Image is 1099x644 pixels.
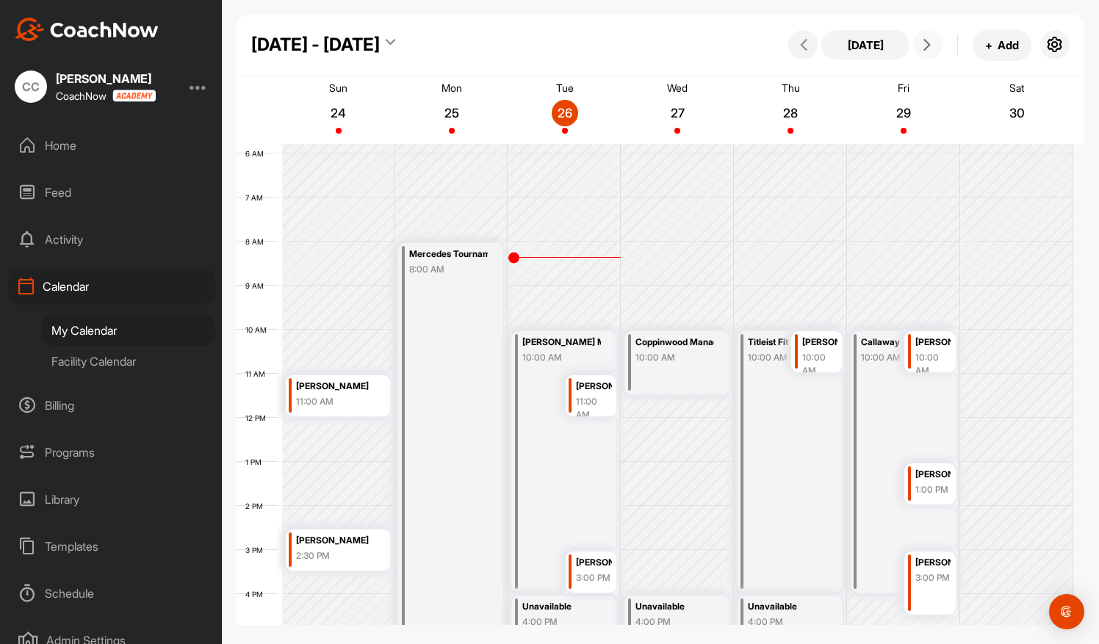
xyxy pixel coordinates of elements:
[985,37,992,53] span: +
[296,378,375,395] div: [PERSON_NAME]
[748,334,826,351] div: Titleist Fit day
[973,29,1031,61] button: +Add
[915,466,951,483] div: [PERSON_NAME]
[329,82,347,94] p: Sun
[8,387,215,424] div: Billing
[237,237,278,246] div: 8 AM
[522,598,601,615] div: Unavailable
[576,554,611,571] div: [PERSON_NAME]
[664,106,691,120] p: 27
[802,351,837,377] div: 10:00 AM
[8,528,215,565] div: Templates
[15,70,47,103] div: CC
[56,90,156,102] div: CoachNow
[552,106,578,120] p: 26
[667,82,688,94] p: Wed
[1049,594,1084,629] div: Open Intercom Messenger
[915,554,951,571] div: [PERSON_NAME]
[296,549,375,562] div: 2:30 PM
[409,246,488,263] div: Mercedes Tournament - No Coaching
[237,325,281,334] div: 10 AM
[237,502,278,510] div: 2 PM
[15,18,159,41] img: CoachNow
[8,481,215,518] div: Library
[237,149,278,158] div: 6 AM
[522,615,601,629] div: 4:00 PM
[8,174,215,211] div: Feed
[915,571,951,585] div: 3:00 PM
[237,413,281,422] div: 12 PM
[56,73,156,84] div: [PERSON_NAME]
[782,82,800,94] p: Thu
[395,76,508,144] a: August 25, 2025
[621,76,735,144] a: August 27, 2025
[508,76,621,144] a: August 26, 2025
[251,32,380,58] div: [DATE] - [DATE]
[576,395,611,422] div: 11:00 AM
[442,82,462,94] p: Mon
[522,334,601,351] div: [PERSON_NAME] Made Fit Day
[439,106,465,120] p: 25
[635,351,714,364] div: 10:00 AM
[522,351,601,364] div: 10:00 AM
[237,193,278,202] div: 7 AM
[635,615,714,629] div: 4:00 PM
[861,351,940,364] div: 10:00 AM
[8,575,215,612] div: Schedule
[802,334,837,351] div: [PERSON_NAME]
[847,76,960,144] a: August 29, 2025
[237,590,278,598] div: 4 PM
[237,546,278,554] div: 3 PM
[556,82,574,94] p: Tue
[635,334,714,351] div: Coppinwood Management Meeting
[635,598,714,615] div: Unavailable
[296,395,375,408] div: 11:00 AM
[237,281,278,290] div: 9 AM
[1003,106,1030,120] p: 30
[821,30,909,59] button: [DATE]
[409,263,488,276] div: 8:00 AM
[748,351,826,364] div: 10:00 AM
[890,106,917,120] p: 29
[898,82,909,94] p: Fri
[8,221,215,258] div: Activity
[576,571,611,585] div: 3:00 PM
[777,106,804,120] p: 28
[325,106,352,120] p: 24
[237,369,280,378] div: 11 AM
[41,315,215,346] div: My Calendar
[1009,82,1024,94] p: Sat
[734,76,847,144] a: August 28, 2025
[41,346,215,377] div: Facility Calendar
[8,127,215,164] div: Home
[861,334,940,351] div: Callaway Fit Day
[296,532,375,549] div: [PERSON_NAME]
[237,457,276,466] div: 1 PM
[748,598,826,615] div: Unavailable
[915,334,951,351] div: [PERSON_NAME]
[915,483,951,496] div: 1:00 PM
[8,268,215,305] div: Calendar
[576,378,611,395] div: [PERSON_NAME]
[112,90,156,102] img: CoachNow acadmey
[748,615,826,629] div: 4:00 PM
[8,434,215,471] div: Programs
[282,76,395,144] a: August 24, 2025
[960,76,1073,144] a: August 30, 2025
[915,351,951,377] div: 10:00 AM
